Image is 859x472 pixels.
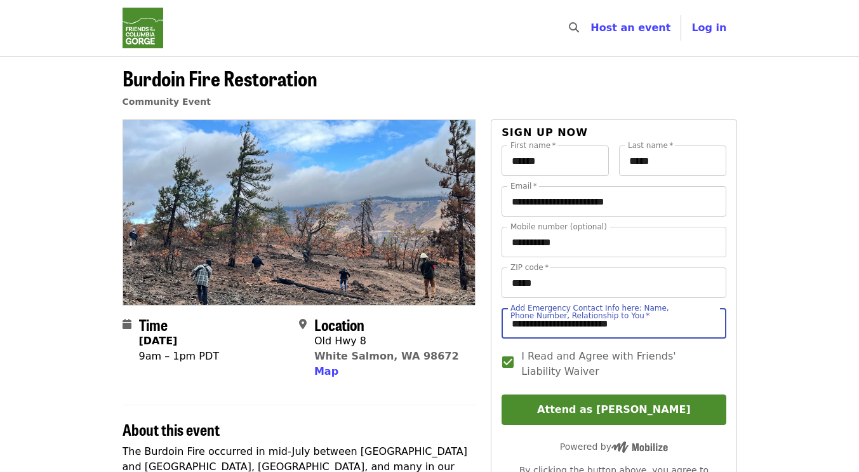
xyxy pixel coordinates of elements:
button: Log in [681,15,736,41]
div: Old Hwy 8 [314,334,459,349]
span: Powered by [560,442,668,452]
label: First name [510,142,556,149]
span: Map [314,365,338,377]
img: Powered by Mobilize [611,442,668,453]
a: Host an event [590,22,670,34]
input: Mobile number (optional) [502,227,726,257]
input: Add Emergency Contact Info here: Name, Phone Number, Relationship to You [502,308,726,339]
input: Last name [619,145,726,176]
a: White Salmon, WA 98672 [314,350,459,362]
input: Search [587,13,597,43]
label: Add Emergency Contact Info here: Name, Phone Number, Relationship to You [510,304,679,320]
button: Map [314,364,338,379]
span: Sign up now [502,126,588,138]
span: Location [314,313,364,335]
input: Email [502,186,726,217]
label: Email [510,182,537,190]
div: 9am – 1pm PDT [139,349,220,364]
span: I Read and Agree with Friends' Liability Waiver [521,349,716,379]
label: Mobile number (optional) [510,223,607,231]
span: Time [139,313,168,335]
button: Attend as [PERSON_NAME] [502,394,726,425]
strong: [DATE] [139,335,178,347]
input: First name [502,145,609,176]
span: About this event [123,418,220,440]
span: Log in [691,22,726,34]
a: Community Event [123,97,211,107]
i: search icon [569,22,579,34]
i: calendar icon [123,318,131,330]
label: Last name [628,142,673,149]
input: ZIP code [502,267,726,298]
img: Friends Of The Columbia Gorge - Home [123,8,163,48]
span: Burdoin Fire Restoration [123,63,317,93]
i: map-marker-alt icon [299,318,307,330]
img: Burdoin Fire Restoration organized by Friends Of The Columbia Gorge [123,120,476,304]
label: ZIP code [510,264,549,271]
